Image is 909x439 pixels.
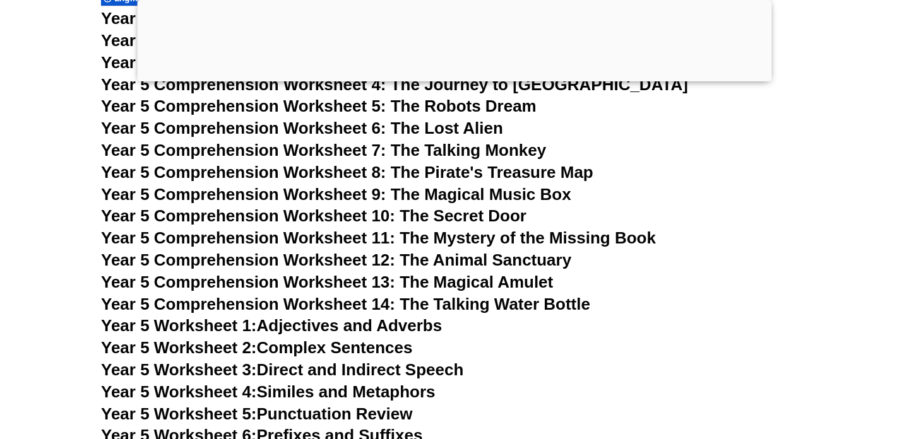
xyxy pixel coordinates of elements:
iframe: Chat Widget [693,296,909,439]
span: Year 5 Worksheet 3: [101,360,257,379]
a: Year 5 Comprehension Worksheet 12: The Animal Sanctuary [101,250,571,269]
a: Year 5 Comprehension Worksheet 5: The Robots Dream [101,97,537,115]
span: Year 5 Worksheet 2: [101,338,257,357]
a: Year 5 Worksheet 3:Direct and Indirect Speech [101,360,463,379]
a: Year 5 Comprehension Worksheet 1: The Magical Bookstore [101,9,570,28]
a: Year 5 Comprehension Worksheet 4: The Journey to [GEOGRAPHIC_DATA] [101,75,688,94]
a: Year 5 Comprehension Worksheet 6: The Lost Alien [101,119,503,138]
a: Year 5 Worksheet 5:Punctuation Review [101,404,412,423]
a: Year 5 Comprehension Worksheet 7: The Talking Monkey [101,141,546,160]
a: Year 5 Comprehension Worksheet 9: The Magical Music Box [101,185,571,204]
a: Year 5 Comprehension Worksheet 11: The Mystery of the Missing Book [101,228,656,247]
a: Year 5 Comprehension Worksheet 14: The Talking Water Bottle [101,295,590,313]
a: Year 5 Comprehension Worksheet 8: The Pirate's Treasure Map [101,163,593,182]
span: Year 5 Worksheet 4: [101,382,257,401]
a: Year 5 Worksheet 2:Complex Sentences [101,338,412,357]
a: Year 5 Comprehension Worksheet 2: The Animal Detective [101,31,556,50]
a: Year 5 Comprehension Worksheet 10: The Secret Door [101,206,526,225]
a: Year 5 Worksheet 4:Similes and Metaphors [101,382,436,401]
a: Year 5 Comprehension Worksheet 13: The Magical Amulet [101,272,553,291]
a: Year 5 Comprehension Worksheet 3: The Time Capsule [101,53,531,72]
span: Year 5 Worksheet 1: [101,316,257,335]
a: Year 5 Worksheet 1:Adjectives and Adverbs [101,316,442,335]
span: Year 5 Worksheet 5: [101,404,257,423]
